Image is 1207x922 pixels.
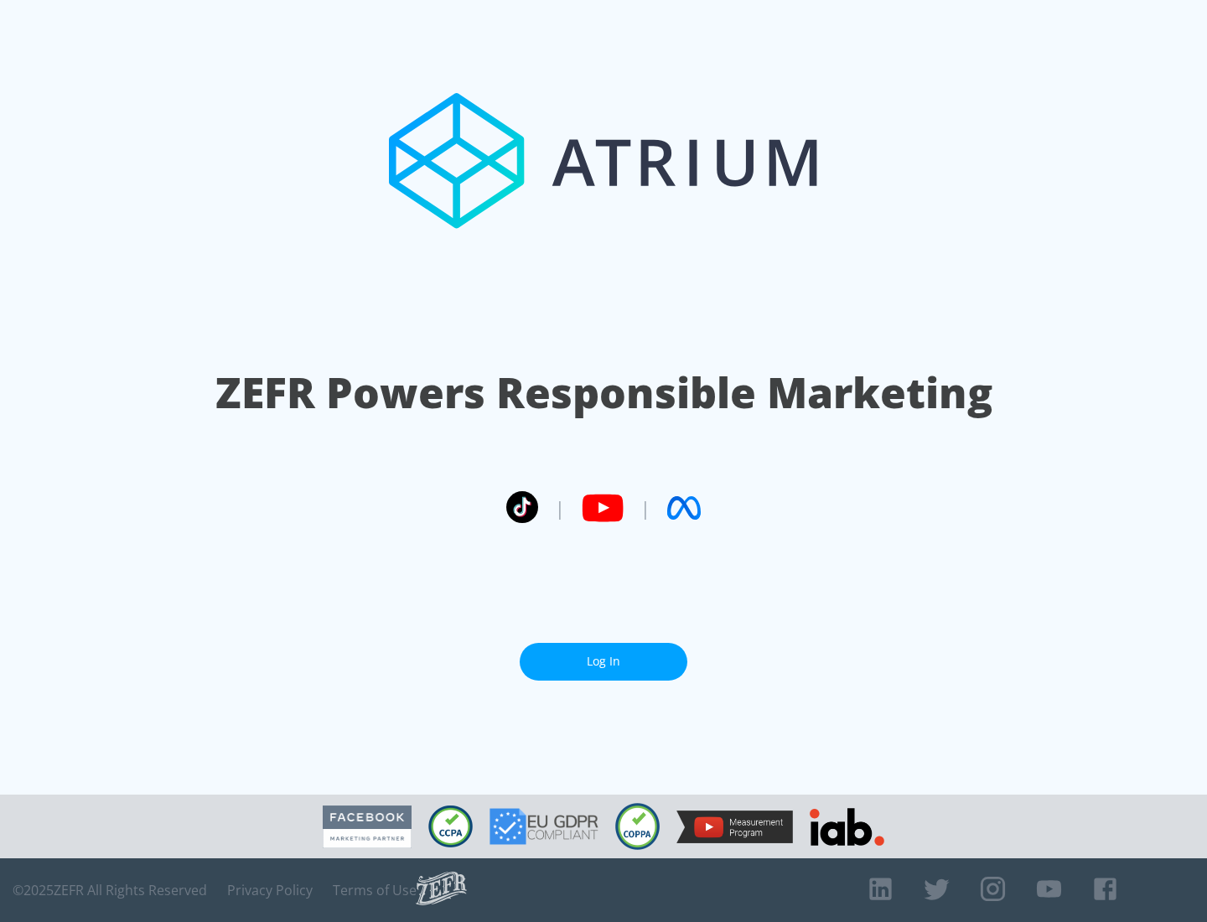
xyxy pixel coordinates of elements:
a: Log In [520,643,687,681]
a: Terms of Use [333,882,417,899]
img: Facebook Marketing Partner [323,805,412,848]
span: © 2025 ZEFR All Rights Reserved [13,882,207,899]
img: GDPR Compliant [490,808,598,845]
img: CCPA Compliant [428,805,473,847]
a: Privacy Policy [227,882,313,899]
h1: ZEFR Powers Responsible Marketing [215,364,992,422]
span: | [555,495,565,521]
img: YouTube Measurement Program [676,811,793,843]
img: IAB [810,808,884,846]
span: | [640,495,650,521]
img: COPPA Compliant [615,803,660,850]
